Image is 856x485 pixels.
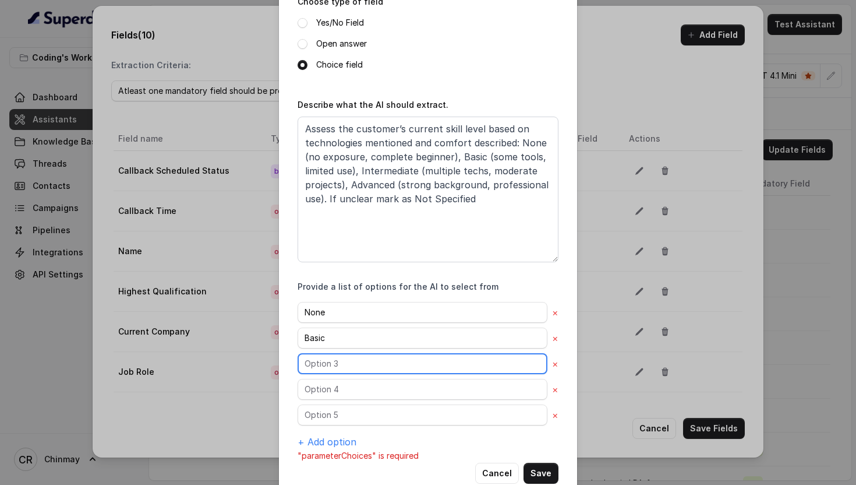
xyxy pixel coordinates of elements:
input: Option 5 [298,405,547,426]
button: × [552,382,558,396]
label: Open answer [316,37,367,51]
input: Option 1 [298,302,547,323]
label: Provide a list of options for the AI to select from [298,281,498,293]
button: Save [523,463,558,484]
p: "parameterChoices" is required [298,449,558,463]
label: Choice field [316,58,363,72]
label: Yes/No Field [316,16,364,30]
input: Option 4 [298,379,547,400]
textarea: Assess the customer’s current skill level based on technologies mentioned and comfort described: ... [298,117,558,262]
button: × [552,408,558,422]
input: Option 3 [298,353,547,374]
button: × [552,331,558,345]
button: + Add option [298,435,356,449]
input: Option 2 [298,328,547,349]
button: Cancel [475,463,519,484]
button: × [552,357,558,371]
label: Describe what the AI should extract. [298,100,448,110]
button: × [552,305,558,319]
